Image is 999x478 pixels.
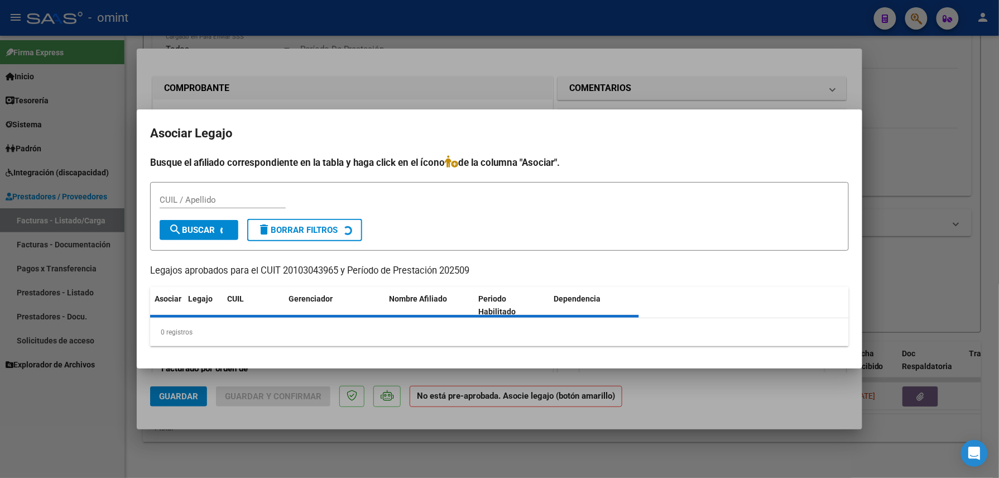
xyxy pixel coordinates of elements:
[150,123,849,144] h2: Asociar Legajo
[479,294,516,316] span: Periodo Habilitado
[150,264,849,278] p: Legajos aprobados para el CUIT 20103043965 y Período de Prestación 202509
[389,294,447,303] span: Nombre Afiliado
[284,287,385,324] datatable-header-cell: Gerenciador
[289,294,333,303] span: Gerenciador
[223,287,284,324] datatable-header-cell: CUIL
[150,318,849,346] div: 0 registros
[150,287,184,324] datatable-header-cell: Asociar
[184,287,223,324] datatable-header-cell: Legajo
[550,287,640,324] datatable-header-cell: Dependencia
[169,225,215,235] span: Buscar
[227,294,244,303] span: CUIL
[160,220,238,240] button: Buscar
[961,440,988,467] div: Open Intercom Messenger
[169,223,182,236] mat-icon: search
[188,294,213,303] span: Legajo
[155,294,181,303] span: Asociar
[474,287,550,324] datatable-header-cell: Periodo Habilitado
[257,223,271,236] mat-icon: delete
[257,225,338,235] span: Borrar Filtros
[247,219,362,241] button: Borrar Filtros
[385,287,474,324] datatable-header-cell: Nombre Afiliado
[554,294,601,303] span: Dependencia
[150,155,849,170] h4: Busque el afiliado correspondiente en la tabla y haga click en el ícono de la columna "Asociar".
